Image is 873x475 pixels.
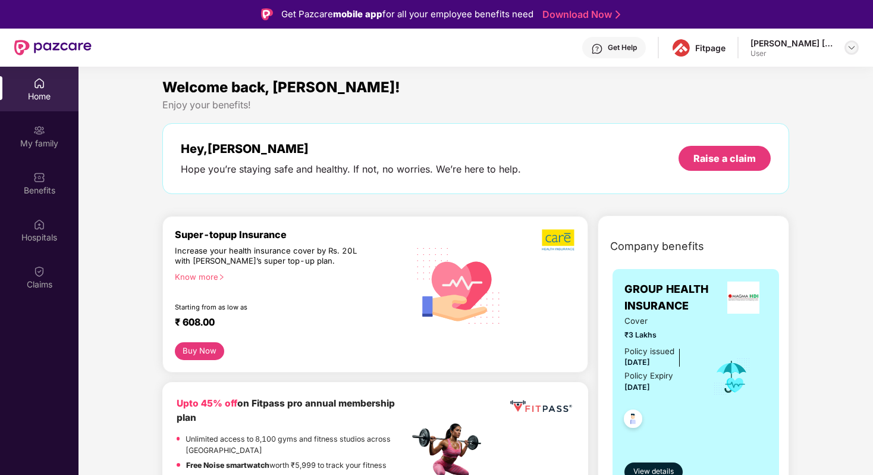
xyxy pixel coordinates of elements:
img: Stroke [616,8,620,21]
div: Enjoy your benefits! [162,99,789,111]
span: [DATE] [624,358,650,367]
img: icon [712,357,751,396]
img: svg+xml;base64,PHN2ZyB3aWR0aD0iMjAiIGhlaWdodD0iMjAiIHZpZXdCb3g9IjAgMCAyMCAyMCIgZmlsbD0ibm9uZSIgeG... [33,124,45,136]
div: Hey, [PERSON_NAME] [181,142,521,156]
div: Hope you’re staying safe and healthy. If not, no worries. We’re here to help. [181,163,521,176]
img: svg+xml;base64,PHN2ZyBpZD0iQ2xhaW0iIHhtbG5zPSJodHRwOi8vd3d3LnczLm9yZy8yMDAwL3N2ZyIgd2lkdGg9IjIwIi... [33,265,45,277]
span: right [218,274,225,280]
img: svg+xml;base64,PHN2ZyB4bWxucz0iaHR0cDovL3d3dy53My5vcmcvMjAwMC9zdmciIHdpZHRoPSI0OC45NDMiIGhlaWdodD... [618,406,648,435]
div: [PERSON_NAME] [PERSON_NAME] [750,37,834,49]
img: Logo [261,8,273,20]
span: [DATE] [624,383,650,392]
img: svg+xml;base64,PHN2ZyBpZD0iSG9zcGl0YWxzIiB4bWxucz0iaHR0cDovL3d3dy53My5vcmcvMjAwMC9zdmciIHdpZHRoPS... [33,218,45,230]
b: on Fitpass pro annual membership plan [177,398,395,423]
img: svg+xml;base64,PHN2ZyBpZD0iSGVscC0zMngzMiIgeG1sbnM9Imh0dHA6Ly93d3cudzMub3JnLzIwMDAvc3ZnIiB3aWR0aD... [591,43,603,55]
img: insurerLogo [727,282,759,314]
img: fppp.png [508,396,574,417]
div: User [750,49,834,58]
div: Increase your health insurance cover by Rs. 20L with [PERSON_NAME]’s super top-up plan. [175,246,357,267]
div: Know more [175,272,401,280]
span: GROUP HEALTH INSURANCE [624,281,720,315]
div: Super-topup Insurance [175,229,409,240]
img: fitpagelogo.png [673,39,690,57]
div: Get Pazcare for all your employee benefits need [281,7,533,21]
a: Download Now [542,8,617,21]
strong: mobile app [333,8,382,20]
div: Starting from as low as [175,303,358,311]
div: Policy Expiry [624,370,673,382]
div: Policy issued [624,345,674,358]
div: Get Help [608,43,637,52]
img: svg+xml;base64,PHN2ZyBpZD0iSG9tZSIgeG1sbnM9Imh0dHA6Ly93d3cudzMub3JnLzIwMDAvc3ZnIiB3aWR0aD0iMjAiIG... [33,77,45,89]
span: Cover [624,315,696,327]
img: New Pazcare Logo [14,40,92,55]
span: Company benefits [610,238,704,255]
img: svg+xml;base64,PHN2ZyBpZD0iQmVuZWZpdHMiIHhtbG5zPSJodHRwOi8vd3d3LnczLm9yZy8yMDAwL3N2ZyIgd2lkdGg9Ij... [33,171,45,183]
p: Unlimited access to 8,100 gyms and fitness studios across [GEOGRAPHIC_DATA] [186,433,409,457]
img: svg+xml;base64,PHN2ZyB4bWxucz0iaHR0cDovL3d3dy53My5vcmcvMjAwMC9zdmciIHhtbG5zOnhsaW5rPSJodHRwOi8vd3... [409,234,509,336]
img: b5dec4f62d2307b9de63beb79f102df3.png [542,229,576,251]
span: Welcome back, [PERSON_NAME]! [162,79,400,96]
div: ₹ 608.00 [175,316,397,330]
img: svg+xml;base64,PHN2ZyBpZD0iRHJvcGRvd24tMzJ4MzIiIHhtbG5zPSJodHRwOi8vd3d3LnczLm9yZy8yMDAwL3N2ZyIgd2... [847,43,856,52]
b: Upto 45% off [177,398,237,409]
div: Fitpage [695,42,726,54]
span: ₹3 Lakhs [624,329,696,340]
strong: Free Noise smartwatch [186,461,269,470]
div: Raise a claim [693,152,756,165]
button: Buy Now [175,342,224,360]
